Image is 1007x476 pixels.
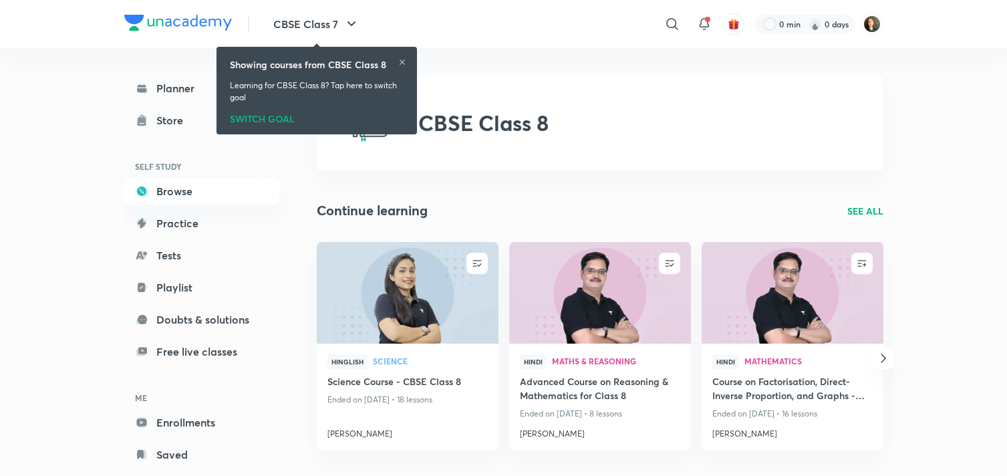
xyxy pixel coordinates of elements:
[327,423,488,440] a: [PERSON_NAME]
[507,241,692,344] img: new-thumbnail
[552,357,680,366] a: Maths & Reasoning
[809,17,822,31] img: streak
[124,15,232,31] img: Company Logo
[327,391,488,408] p: Ended on [DATE] • 18 lessons
[230,109,404,124] div: SWITCH GOAL
[124,338,279,365] a: Free live classes
[315,241,500,344] img: new-thumbnail
[888,424,992,461] iframe: Help widget launcher
[723,13,744,35] button: avatar
[124,210,279,237] a: Practice
[373,357,488,366] a: Science
[552,357,680,365] span: Maths & Reasoning
[712,374,873,405] a: Course on Factorisation, Direct-Inverse Proportion, and Graphs - CBSE Class 8
[744,357,873,366] a: Mathematics
[124,107,279,134] a: Store
[265,11,368,37] button: CBSE Class 7
[124,178,279,205] a: Browse
[124,386,279,409] h6: ME
[124,75,279,102] a: Planner
[520,423,680,440] a: [PERSON_NAME]
[327,374,488,391] a: Science Course - CBSE Class 8
[702,242,883,344] a: new-thumbnail
[744,357,873,365] span: Mathematics
[124,155,279,178] h6: SELF STUDY
[712,354,739,369] span: Hindi
[230,80,404,104] p: Learning for CBSE Class 8? Tap here to switch goal
[124,15,232,34] a: Company Logo
[317,242,498,344] a: new-thumbnail
[124,441,279,468] a: Saved
[520,374,680,405] a: Advanced Course on Reasoning & Mathematics for Class 8
[418,110,549,136] h2: CBSE Class 8
[327,354,368,369] span: Hinglish
[520,405,680,423] p: Ended on [DATE] • 8 lessons
[712,423,873,440] a: [PERSON_NAME]
[728,18,740,30] img: avatar
[317,201,428,221] h2: Continue learning
[124,409,279,436] a: Enrollments
[124,242,279,269] a: Tests
[861,13,883,35] img: NARENDER JEET
[124,274,279,301] a: Playlist
[124,306,279,333] a: Doubts & solutions
[520,354,547,369] span: Hindi
[373,357,488,365] span: Science
[847,204,883,218] a: SEE ALL
[230,57,386,72] h6: Showing courses from CBSE Class 8
[156,112,191,128] div: Store
[509,242,691,344] a: new-thumbnail
[700,241,885,344] img: new-thumbnail
[712,405,873,423] p: Ended on [DATE] • 16 lessons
